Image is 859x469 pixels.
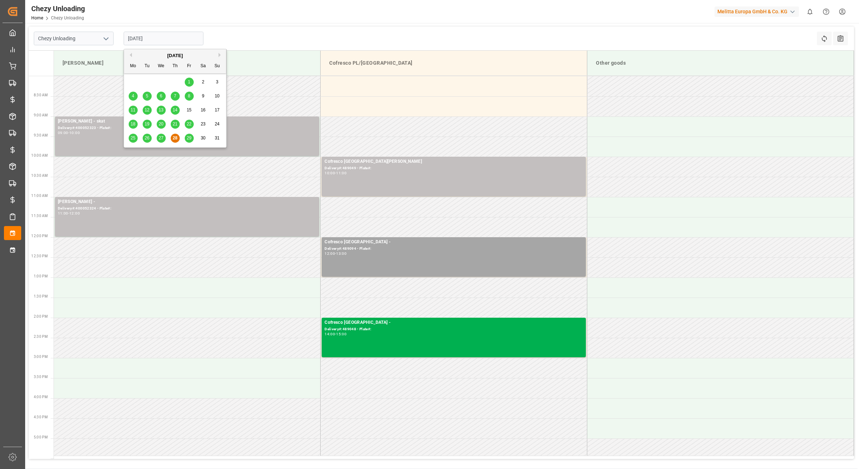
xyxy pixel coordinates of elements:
span: 25 [130,135,135,141]
span: 16 [201,107,205,112]
span: 20 [159,121,163,127]
span: 1:30 PM [34,294,48,298]
div: Choose Saturday, August 16th, 2025 [199,106,208,115]
div: Choose Friday, August 22nd, 2025 [185,120,194,129]
span: 8 [188,93,190,98]
div: Cofresco [GEOGRAPHIC_DATA] - [325,239,583,246]
button: Melitta Europa GmbH & Co. KG [715,5,802,18]
span: 2:00 PM [34,314,48,318]
div: Choose Friday, August 15th, 2025 [185,106,194,115]
div: Choose Friday, August 8th, 2025 [185,92,194,101]
div: Delivery#:400052323 - Plate#: [58,125,316,131]
div: Choose Sunday, August 17th, 2025 [213,106,222,115]
div: Choose Monday, August 18th, 2025 [129,120,138,129]
span: 1 [188,79,190,84]
span: 3 [216,79,219,84]
div: Choose Saturday, August 23rd, 2025 [199,120,208,129]
div: 15:00 [336,332,346,336]
div: Fr [185,62,194,71]
span: 4:00 PM [34,395,48,399]
button: show 0 new notifications [802,4,818,20]
span: 9:00 AM [34,113,48,117]
span: 21 [173,121,177,127]
span: 7 [174,93,176,98]
div: [PERSON_NAME] - skat [58,118,316,125]
div: Choose Monday, August 4th, 2025 [129,92,138,101]
div: Choose Monday, August 11th, 2025 [129,106,138,115]
span: 12:30 PM [31,254,48,258]
div: Choose Friday, August 29th, 2025 [185,134,194,143]
div: Choose Thursday, August 14th, 2025 [171,106,180,115]
span: 3:00 PM [34,355,48,359]
span: 6 [160,93,162,98]
div: Choose Thursday, August 28th, 2025 [171,134,180,143]
div: Other goods [593,56,848,70]
span: 19 [144,121,149,127]
div: - [68,131,69,134]
span: 9 [202,93,205,98]
div: Delivery#:489048 - Plate#: [325,326,583,332]
div: Choose Wednesday, August 27th, 2025 [157,134,166,143]
div: Su [213,62,222,71]
input: Type to search/select [34,32,114,45]
span: 10:00 AM [31,153,48,157]
span: 4 [132,93,134,98]
span: 2:30 PM [34,335,48,339]
span: 2 [202,79,205,84]
div: Choose Sunday, August 10th, 2025 [213,92,222,101]
span: 11:00 AM [31,194,48,198]
span: 11:30 AM [31,214,48,218]
div: Th [171,62,180,71]
span: 18 [130,121,135,127]
div: Choose Wednesday, August 13th, 2025 [157,106,166,115]
div: Choose Monday, August 25th, 2025 [129,134,138,143]
span: 26 [144,135,149,141]
div: 11:00 [336,171,346,175]
div: [DATE] [124,52,226,59]
div: - [68,212,69,215]
div: Cofresco [GEOGRAPHIC_DATA][PERSON_NAME] [325,158,583,165]
span: 4:30 PM [34,415,48,419]
div: Sa [199,62,208,71]
div: Delivery#:400052324 - Plate#: [58,206,316,212]
div: 12:00 [325,252,335,255]
span: 15 [187,107,191,112]
span: 5:00 PM [34,435,48,439]
div: Choose Tuesday, August 12th, 2025 [143,106,152,115]
span: 8:30 AM [34,93,48,97]
div: 14:00 [325,332,335,336]
div: Delivery#:489049 - Plate#: [325,165,583,171]
div: Choose Saturday, August 2nd, 2025 [199,78,208,87]
span: 23 [201,121,205,127]
span: 17 [215,107,219,112]
div: - [335,252,336,255]
span: 10:30 AM [31,174,48,178]
div: [PERSON_NAME] [60,56,314,70]
div: Choose Saturday, August 9th, 2025 [199,92,208,101]
span: 12:00 PM [31,234,48,238]
span: 9:30 AM [34,133,48,137]
div: Choose Tuesday, August 19th, 2025 [143,120,152,129]
div: Choose Saturday, August 30th, 2025 [199,134,208,143]
div: Mo [129,62,138,71]
span: 27 [159,135,163,141]
div: We [157,62,166,71]
div: Choose Tuesday, August 5th, 2025 [143,92,152,101]
div: 10:00 [69,131,80,134]
div: Chezy Unloading [31,3,85,14]
div: Choose Thursday, August 21st, 2025 [171,120,180,129]
div: - [335,332,336,336]
span: 31 [215,135,219,141]
button: Previous Month [128,53,132,57]
div: Delivery#:489094 - Plate#: [325,246,583,252]
span: 1:00 PM [34,274,48,278]
div: Cofresco [GEOGRAPHIC_DATA] - [325,319,583,326]
div: month 2025-08 [126,75,224,145]
span: 29 [187,135,191,141]
span: 22 [187,121,191,127]
span: 13 [159,107,163,112]
div: Choose Friday, August 1st, 2025 [185,78,194,87]
span: 11 [130,107,135,112]
div: Cofresco PL/[GEOGRAPHIC_DATA] [326,56,581,70]
div: Choose Thursday, August 7th, 2025 [171,92,180,101]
